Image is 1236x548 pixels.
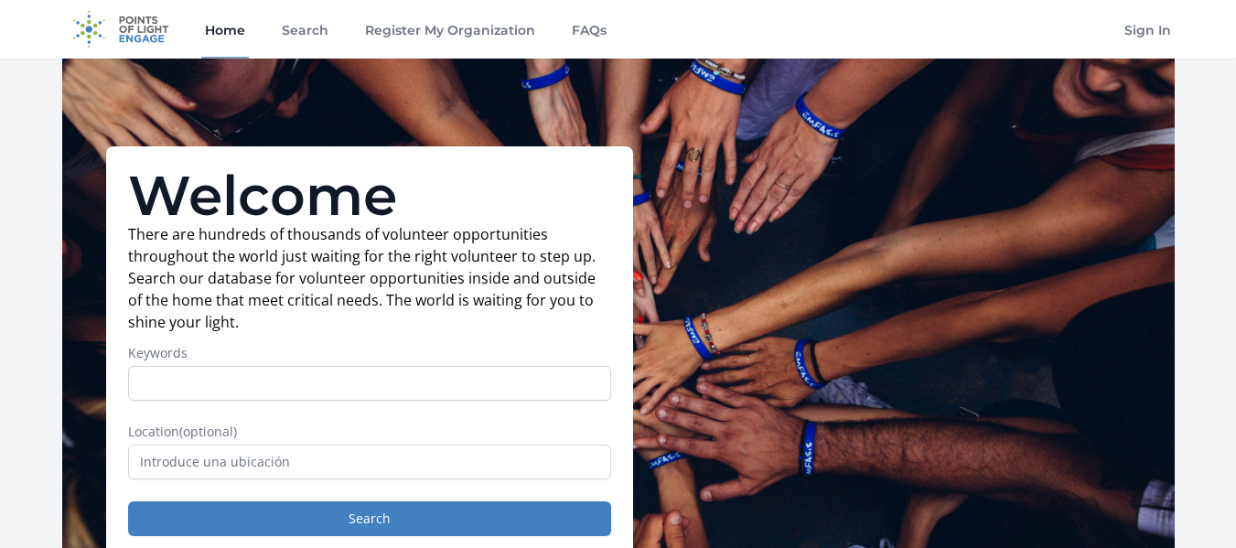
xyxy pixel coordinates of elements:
[128,501,611,536] button: Search
[128,344,611,362] label: Keywords
[128,423,611,441] label: Location
[128,223,611,333] p: There are hundreds of thousands of volunteer opportunities throughout the world just waiting for ...
[128,445,611,479] input: Introduce una ubicación
[128,168,611,223] h1: Welcome
[179,423,237,440] span: (optional)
